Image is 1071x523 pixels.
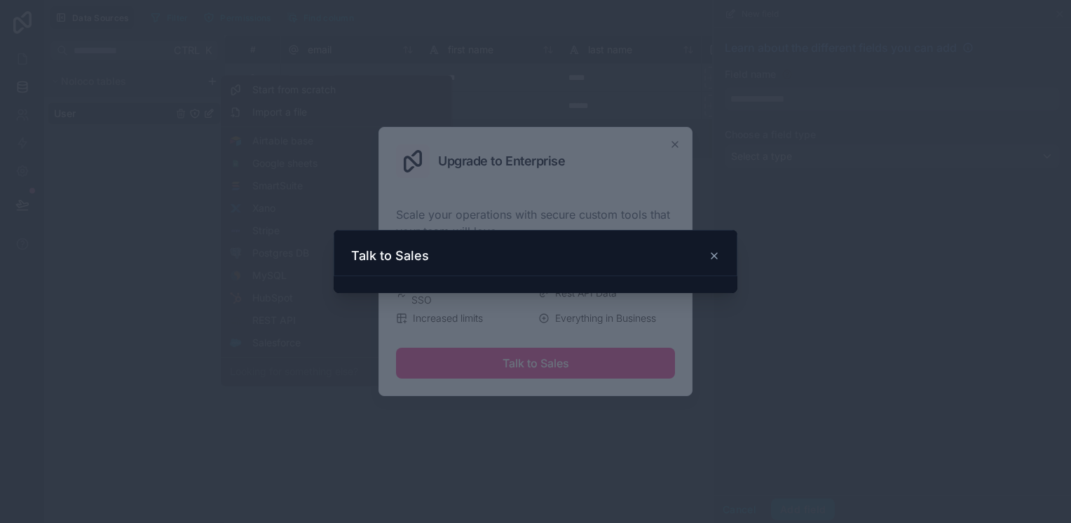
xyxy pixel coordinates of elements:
span: Custom billing plans. [555,261,647,275]
span: Login security with 2FA & SSO [411,279,533,307]
span: Rest API Data [555,286,617,300]
span: Everything in Business [555,311,656,325]
span: Access to Spaces [413,259,493,273]
div: Scale your operations with secure custom tools that your team will love [396,206,675,240]
span: Increased limits [413,311,483,325]
h2: Upgrade to Enterprise [438,155,566,168]
button: Talk to Sales [396,348,675,379]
